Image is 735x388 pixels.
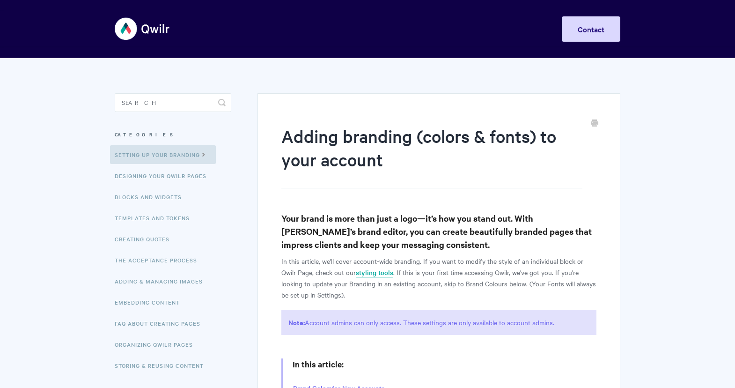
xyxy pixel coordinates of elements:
a: Organizing Qwilr Pages [115,335,200,354]
h3: Your brand is more than just a logo—it’s how you stand out. With [PERSON_NAME]’s brand editor, yo... [281,212,596,251]
a: FAQ About Creating Pages [115,314,207,333]
img: Qwilr Help Center [115,11,170,46]
a: Embedding Content [115,293,187,312]
p: In this article, we'll cover account-wide branding. If you want to modify the style of an individ... [281,255,596,300]
a: styling tools [356,268,393,278]
a: Contact [562,16,620,42]
a: Blocks and Widgets [115,187,189,206]
h3: Categories [115,126,231,143]
a: The Acceptance Process [115,251,204,269]
h1: Adding branding (colors & fonts) to your account [281,124,582,188]
a: Storing & Reusing Content [115,356,211,375]
strong: Note: [288,317,305,327]
input: Search [115,93,231,112]
a: Adding & Managing Images [115,272,210,291]
strong: In this article: [293,358,344,370]
a: Print this Article [591,119,598,129]
p: Account admins can only access. These settings are only available to account admins. [281,310,596,335]
a: Creating Quotes [115,230,176,248]
a: Designing Your Qwilr Pages [115,166,213,185]
a: Templates and Tokens [115,209,197,227]
a: Setting up your Branding [110,145,216,164]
